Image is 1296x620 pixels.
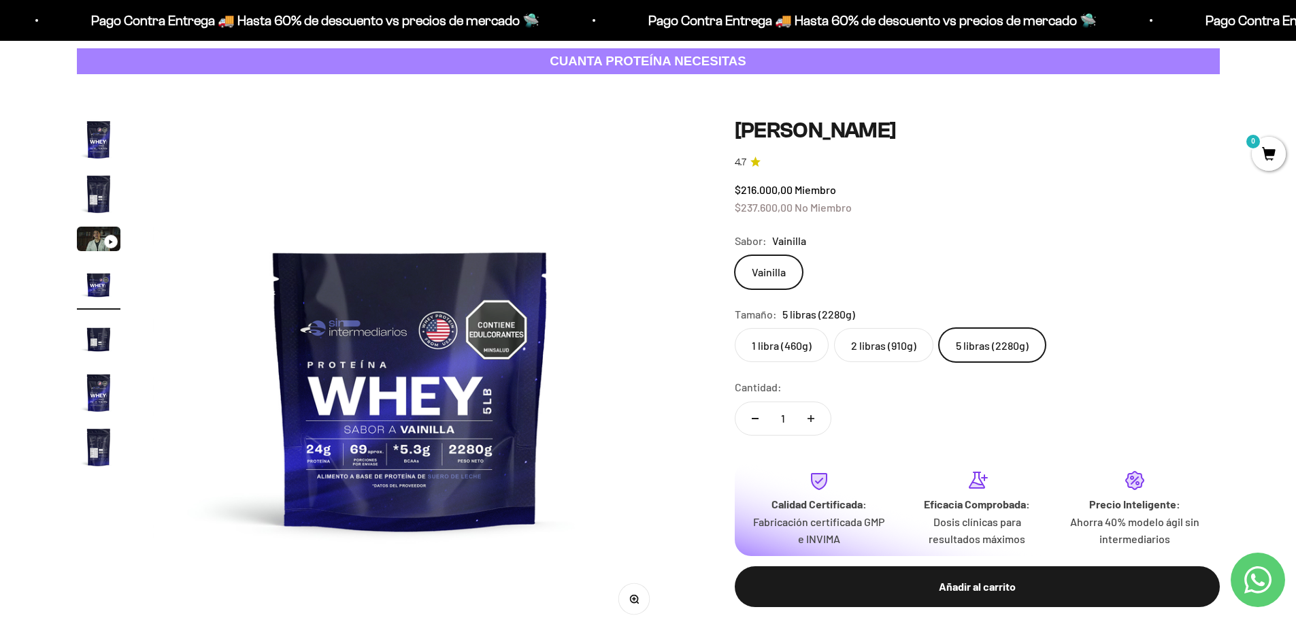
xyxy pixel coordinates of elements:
[77,371,120,414] img: Proteína Whey - Vainilla
[772,232,806,250] span: Vainilla
[77,227,120,255] button: Ir al artículo 3
[735,118,1220,144] h1: [PERSON_NAME]
[647,10,1095,31] p: Pago Contra Entrega 🚚 Hasta 60% de descuento vs precios de mercado 🛸
[735,378,782,396] label: Cantidad:
[1067,513,1203,548] p: Ahorra 40% modelo ágil sin intermediarios
[550,54,746,68] strong: CUANTA PROTEÍNA NECESITAS
[77,118,120,161] img: Proteína Whey - Vainilla
[1245,133,1261,150] mark: 0
[735,155,1220,170] a: 4.74.7 de 5.0 estrellas
[735,402,775,435] button: Reducir cantidad
[791,402,831,435] button: Aumentar cantidad
[77,316,120,360] img: Proteína Whey - Vainilla
[77,48,1220,75] a: CUANTA PROTEÍNA NECESITAS
[77,172,120,220] button: Ir al artículo 2
[77,425,120,469] img: Proteína Whey - Vainilla
[735,183,793,196] span: $216.000,00
[77,118,120,165] button: Ir al artículo 1
[77,316,120,364] button: Ir al artículo 5
[77,371,120,419] button: Ir al artículo 6
[751,513,887,548] p: Fabricación certificada GMP e INVIMA
[1252,148,1286,163] a: 0
[762,578,1193,595] div: Añadir al carrito
[735,306,777,323] legend: Tamaño:
[795,183,836,196] span: Miembro
[77,425,120,473] button: Ir al artículo 7
[782,306,855,323] span: 5 libras (2280g)
[1089,497,1180,510] strong: Precio Inteligente:
[735,201,793,214] span: $237.600,00
[735,155,746,170] span: 4.7
[909,513,1045,548] p: Dosis clínicas para resultados máximos
[77,262,120,306] img: Proteína Whey - Vainilla
[771,497,867,510] strong: Calidad Certificada:
[924,497,1030,510] strong: Eficacia Comprobada:
[77,262,120,310] button: Ir al artículo 4
[735,566,1220,607] button: Añadir al carrito
[735,232,767,250] legend: Sabor:
[795,201,852,214] span: No Miembro
[90,10,538,31] p: Pago Contra Entrega 🚚 Hasta 60% de descuento vs precios de mercado 🛸
[77,172,120,216] img: Proteína Whey - Vainilla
